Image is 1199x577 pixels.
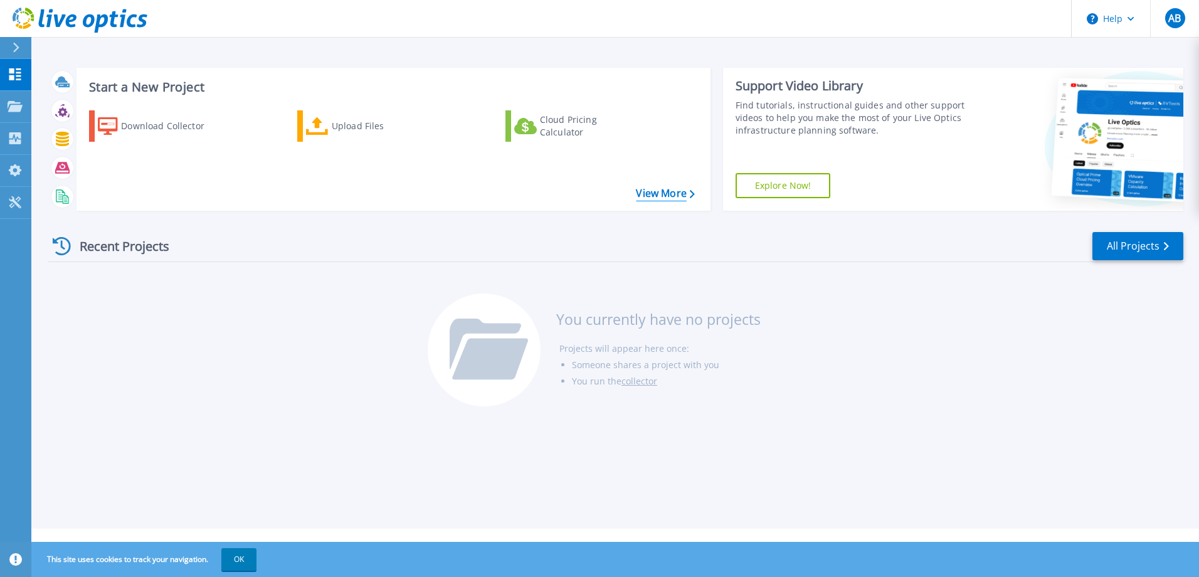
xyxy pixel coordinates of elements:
li: Projects will appear here once: [559,341,761,357]
a: Cloud Pricing Calculator [505,110,645,142]
a: collector [621,375,657,387]
button: OK [221,548,256,571]
li: Someone shares a project with you [572,357,761,373]
div: Upload Files [332,114,432,139]
li: You run the [572,373,761,389]
div: Download Collector [121,114,221,139]
a: All Projects [1092,232,1183,260]
span: AB [1168,13,1181,23]
a: Upload Files [297,110,437,142]
h3: You currently have no projects [556,312,761,326]
a: View More [636,188,694,199]
a: Download Collector [89,110,229,142]
div: Support Video Library [736,78,970,94]
div: Find tutorials, instructional guides and other support videos to help you make the most of your L... [736,99,970,137]
h3: Start a New Project [89,80,694,94]
div: Recent Projects [48,231,186,262]
span: This site uses cookies to track your navigation. [34,548,256,571]
div: Cloud Pricing Calculator [540,114,640,139]
a: Explore Now! [736,173,831,198]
